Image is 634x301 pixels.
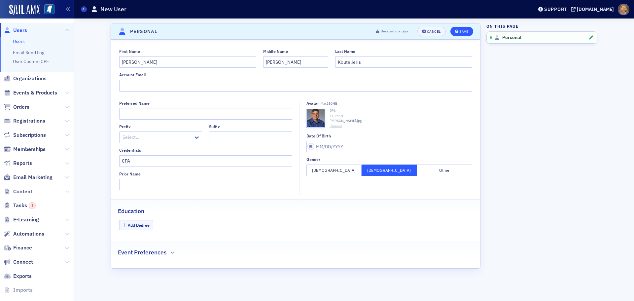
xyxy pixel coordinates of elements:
div: Last Name [335,49,355,54]
div: Prefix [119,124,131,129]
a: E-Learning [4,216,39,223]
a: Reports [4,160,32,167]
a: Tasks3 [4,202,36,209]
button: Add Degree [119,220,154,230]
button: Save [450,27,473,36]
div: Avatar [306,101,319,106]
div: Save [459,30,468,33]
h2: Event Preferences [118,248,167,257]
a: Users [13,38,25,44]
span: Personal [502,35,521,41]
span: Email Marketing [13,174,53,181]
a: Content [4,188,32,195]
div: JPG [330,108,472,113]
a: Events & Products [4,89,57,96]
a: Exports [4,273,32,280]
span: Subscriptions [13,132,46,139]
a: User Custom CPE [13,58,49,64]
h4: Personal [130,28,157,35]
a: Email Marketing [4,174,53,181]
span: Connect [13,258,33,266]
div: Credentials [119,148,141,153]
div: First Name [119,49,140,54]
span: Exports [13,273,32,280]
span: Organizations [13,75,47,82]
a: Automations [4,230,44,238]
div: Preferred Name [119,101,150,106]
span: Max [321,101,337,106]
div: Support [544,6,567,12]
div: Cancel [427,30,441,33]
span: Reports [13,160,32,167]
a: Subscriptions [4,132,46,139]
span: E-Learning [13,216,39,223]
span: 250MB [327,101,337,106]
div: Middle Name [263,49,288,54]
div: Date of Birth [306,133,331,138]
input: MM/DD/YYYY [306,141,472,152]
button: Cancel [417,27,446,36]
div: Gender [306,157,320,162]
a: Users [4,27,27,34]
a: Orders [4,103,29,111]
button: Other [417,165,472,176]
a: Email Send Log [13,50,44,56]
h2: Education [118,207,144,215]
div: [DOMAIN_NAME] [577,6,614,12]
button: Remove [330,124,342,129]
a: Organizations [4,75,47,82]
a: Registrations [4,117,45,125]
a: View Homepage [40,4,54,16]
h1: New User [100,5,126,13]
span: Automations [13,230,44,238]
div: Suffix [209,124,220,129]
a: Imports [4,286,33,294]
span: Content [13,188,32,195]
div: Prior Name [119,171,141,176]
button: [DEMOGRAPHIC_DATA] [362,165,417,176]
span: Orders [13,103,29,111]
span: [PERSON_NAME].jpg [330,118,362,124]
span: Imports [13,286,33,294]
button: [DOMAIN_NAME] [571,7,616,12]
div: 11.95 KB [330,113,472,119]
span: Profile [618,4,629,15]
span: Tasks [13,202,36,209]
span: Events & Products [13,89,57,96]
a: Memberships [4,146,46,153]
button: [DEMOGRAPHIC_DATA] [306,165,362,176]
div: Account Email [119,72,146,77]
div: 3 [29,202,36,209]
a: Connect [4,258,33,266]
img: SailAMX [44,4,54,15]
span: Memberships [13,146,46,153]
span: Finance [13,244,32,251]
span: Users [13,27,27,34]
h4: On this page [486,23,597,29]
a: Finance [4,244,32,251]
span: Unsaved changes [381,29,408,34]
img: SailAMX [9,5,40,15]
span: Registrations [13,117,45,125]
